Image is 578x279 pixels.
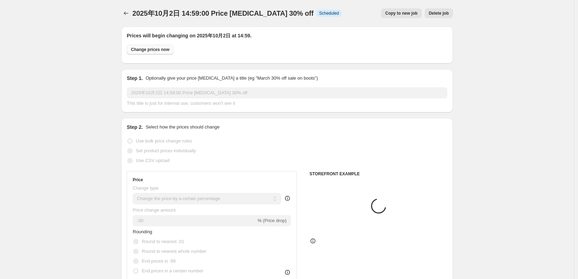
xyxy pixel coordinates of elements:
[142,239,184,244] span: Round to nearest .01
[131,47,169,52] span: Change prices now
[127,75,143,82] h2: Step 1.
[133,185,159,191] span: Change type
[127,32,447,39] h2: Prices will begin changing on 2025年10月2日 at 14:59.
[136,158,169,163] span: Use CSV upload
[133,215,256,226] input: -15
[309,171,447,177] h6: STOREFRONT EXAMPLE
[142,249,206,254] span: Round to nearest whole number
[121,8,131,18] button: Price change jobs
[425,8,453,18] button: Delete job
[133,207,176,213] span: Price change amount
[132,9,314,17] span: 2025年10月2日 14:59:00 Price [MEDICAL_DATA] 30% off
[142,258,176,264] span: End prices in .99
[146,124,220,131] p: Select how the prices should change
[146,75,318,82] p: Optionally give your price [MEDICAL_DATA] a title (eg "March 30% off sale on boots")
[127,87,447,98] input: 30% off holiday sale
[136,148,196,153] span: Set product prices individually
[133,177,143,183] h3: Price
[429,10,449,16] span: Delete job
[381,8,422,18] button: Copy to new job
[284,195,291,202] div: help
[127,124,143,131] h2: Step 2.
[136,138,192,144] span: Use bulk price change rules
[127,101,235,106] span: This title is just for internal use, customers won't see it
[127,45,174,54] button: Change prices now
[142,268,203,273] span: End prices in a certain number
[257,218,286,223] span: % (Price drop)
[133,229,152,234] span: Rounding
[385,10,418,16] span: Copy to new job
[319,10,339,16] span: Scheduled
